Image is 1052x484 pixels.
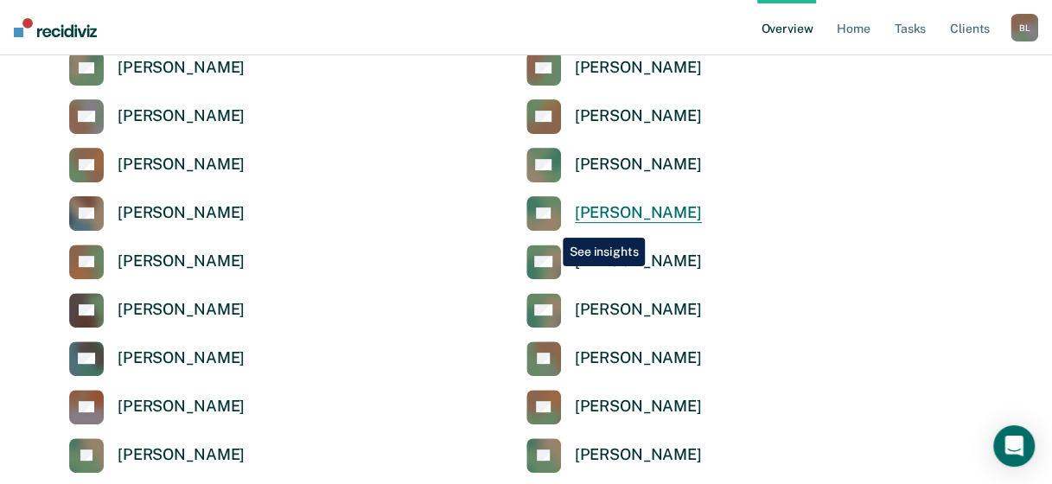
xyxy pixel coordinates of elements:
[526,341,702,376] a: [PERSON_NAME]
[118,445,245,465] div: [PERSON_NAME]
[118,203,245,223] div: [PERSON_NAME]
[69,245,245,279] a: [PERSON_NAME]
[575,445,702,465] div: [PERSON_NAME]
[69,341,245,376] a: [PERSON_NAME]
[526,245,702,279] a: [PERSON_NAME]
[118,106,245,126] div: [PERSON_NAME]
[575,106,702,126] div: [PERSON_NAME]
[526,99,702,134] a: [PERSON_NAME]
[575,252,702,271] div: [PERSON_NAME]
[69,99,245,134] a: [PERSON_NAME]
[69,148,245,182] a: [PERSON_NAME]
[993,425,1035,467] div: Open Intercom Messenger
[575,348,702,368] div: [PERSON_NAME]
[526,196,702,231] a: [PERSON_NAME]
[69,293,245,328] a: [PERSON_NAME]
[118,348,245,368] div: [PERSON_NAME]
[69,390,245,424] a: [PERSON_NAME]
[526,51,702,86] a: [PERSON_NAME]
[575,300,702,320] div: [PERSON_NAME]
[1011,14,1038,41] div: B L
[526,293,702,328] a: [PERSON_NAME]
[575,155,702,175] div: [PERSON_NAME]
[575,58,702,78] div: [PERSON_NAME]
[118,300,245,320] div: [PERSON_NAME]
[526,438,702,473] a: [PERSON_NAME]
[118,252,245,271] div: [PERSON_NAME]
[118,155,245,175] div: [PERSON_NAME]
[69,438,245,473] a: [PERSON_NAME]
[14,18,97,37] img: Recidiviz
[118,397,245,417] div: [PERSON_NAME]
[575,203,702,223] div: [PERSON_NAME]
[69,51,245,86] a: [PERSON_NAME]
[118,58,245,78] div: [PERSON_NAME]
[69,196,245,231] a: [PERSON_NAME]
[526,148,702,182] a: [PERSON_NAME]
[575,397,702,417] div: [PERSON_NAME]
[526,390,702,424] a: [PERSON_NAME]
[1011,14,1038,41] button: BL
